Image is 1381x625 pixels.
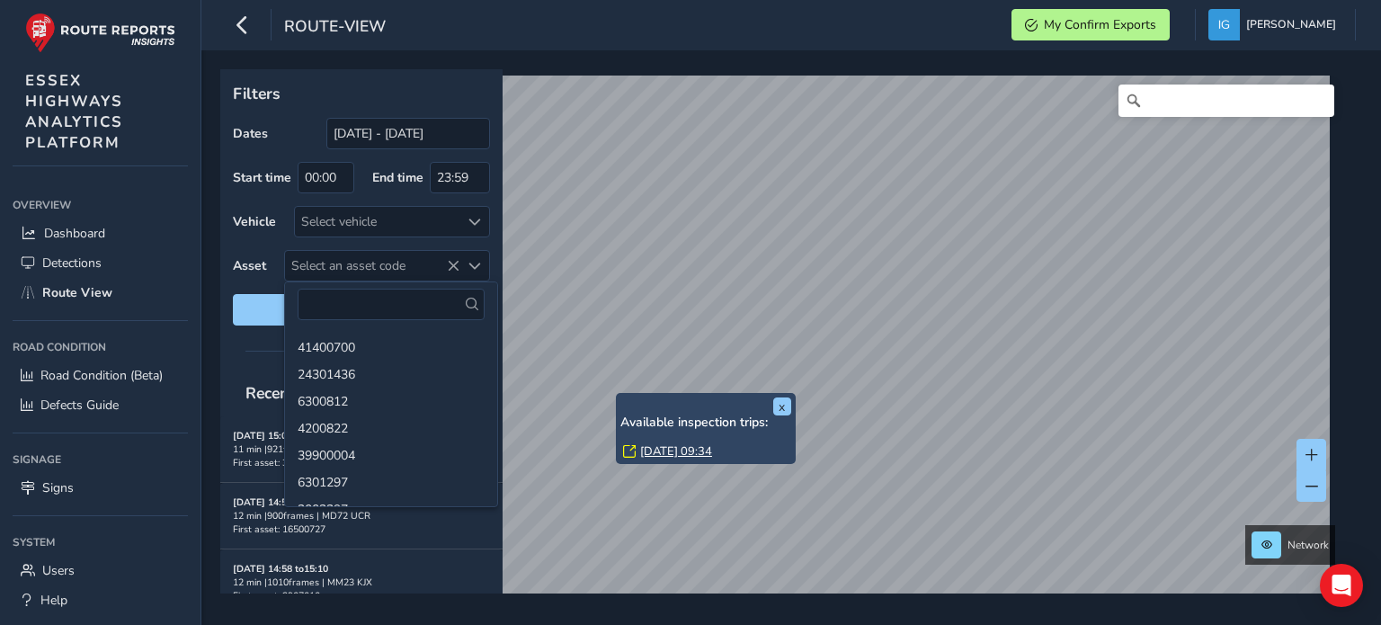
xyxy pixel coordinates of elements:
div: Open Intercom Messenger [1320,564,1363,607]
button: x [773,397,791,415]
li: 4200822 [285,414,497,441]
span: Reset filters [246,301,477,318]
li: 6301297 [285,468,497,495]
strong: [DATE] 15:01 to 15:11 [233,429,328,442]
a: [DATE] 09:34 [640,443,712,460]
img: diamond-layout [1208,9,1240,40]
span: Dashboard [44,225,105,242]
label: End time [372,169,423,186]
button: [PERSON_NAME] [1208,9,1342,40]
div: System [13,529,188,556]
span: ESSEX HIGHWAYS ANALYTICS PLATFORM [25,70,123,153]
span: Road Condition (Beta) [40,367,163,384]
span: Signs [42,479,74,496]
a: Help [13,585,188,615]
span: Network [1287,538,1329,552]
strong: [DATE] 14:59 to 15:10 [233,496,328,509]
span: First asset: 16500727 [233,522,325,536]
a: Road Condition (Beta) [13,361,188,390]
span: My Confirm Exports [1044,16,1156,33]
div: Signage [13,446,188,473]
a: Signs [13,473,188,503]
span: First asset: 3907010 [233,589,320,603]
li: 2002397 [285,495,497,522]
img: rr logo [25,13,175,53]
li: 39900004 [285,441,497,468]
li: 24301436 [285,360,497,387]
div: 12 min | 1010 frames | MM23 KJX [233,576,490,589]
strong: [DATE] 14:58 to 15:10 [233,562,328,576]
a: Defects Guide [13,390,188,420]
label: Vehicle [233,213,276,230]
h6: Available inspection trips: [620,415,791,431]
div: 11 min | 921 frames | MW73 YMY [233,442,490,456]
div: Road Condition [13,334,188,361]
li: 6300812 [285,387,497,414]
div: 12 min | 900 frames | MD72 UCR [233,509,490,522]
a: Dashboard [13,219,188,248]
span: Help [40,592,67,609]
canvas: Map [227,76,1330,614]
label: Dates [233,125,268,142]
div: Overview [13,192,188,219]
span: Route View [42,284,112,301]
span: Defects Guide [40,397,119,414]
span: Detections [42,254,102,272]
input: Search [1118,85,1334,117]
li: 41400700 [285,333,497,360]
span: Recent trips [233,370,346,416]
span: Users [42,562,75,579]
p: Filters [233,82,490,105]
span: [PERSON_NAME] [1246,9,1336,40]
a: Detections [13,248,188,278]
span: First asset: 39901931 [233,456,325,469]
div: Select an asset code [459,251,489,281]
a: Route View [13,278,188,308]
button: Reset filters [233,294,490,326]
div: Select vehicle [295,207,459,237]
label: Asset [233,257,266,274]
span: route-view [284,15,386,40]
a: Users [13,556,188,585]
span: Select an asset code [285,251,459,281]
button: My Confirm Exports [1011,9,1170,40]
label: Start time [233,169,291,186]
